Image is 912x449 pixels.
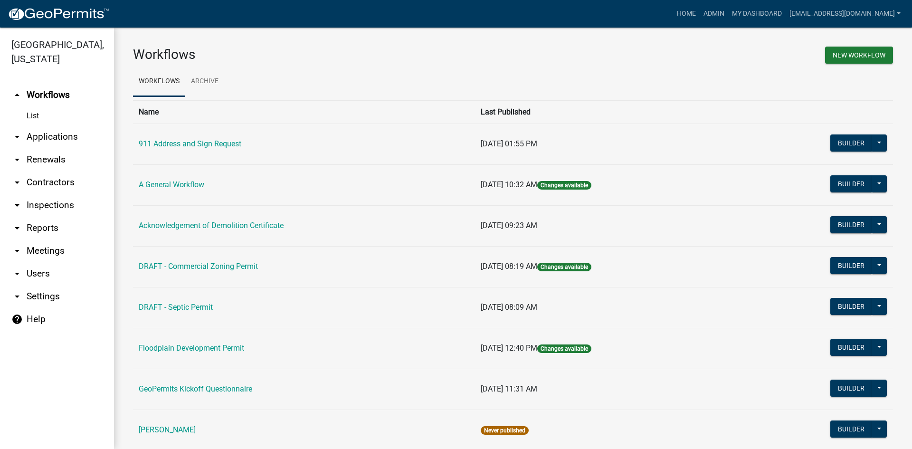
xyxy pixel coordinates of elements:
a: A General Workflow [139,180,204,189]
i: arrow_drop_down [11,291,23,302]
span: [DATE] 01:55 PM [481,139,537,148]
a: Archive [185,67,224,97]
a: [PERSON_NAME] [139,425,196,434]
i: arrow_drop_down [11,177,23,188]
i: arrow_drop_down [11,131,23,143]
span: [DATE] 10:32 AM [481,180,537,189]
button: Builder [830,339,872,356]
button: Builder [830,216,872,233]
a: Home [673,5,700,23]
button: Builder [830,298,872,315]
button: Builder [830,420,872,438]
i: help [11,314,23,325]
h3: Workflows [133,47,506,63]
span: Changes available [537,263,591,271]
i: arrow_drop_down [11,268,23,279]
span: [DATE] 12:40 PM [481,344,537,353]
th: Last Published [475,100,742,124]
a: My Dashboard [728,5,786,23]
a: DRAFT - Commercial Zoning Permit [139,262,258,271]
a: DRAFT - Septic Permit [139,303,213,312]
i: arrow_drop_down [11,245,23,257]
i: arrow_drop_down [11,154,23,165]
i: arrow_drop_down [11,200,23,211]
button: Builder [830,257,872,274]
span: [DATE] 11:31 AM [481,384,537,393]
button: New Workflow [825,47,893,64]
i: arrow_drop_down [11,222,23,234]
span: Changes available [537,181,591,190]
span: [DATE] 09:23 AM [481,221,537,230]
button: Builder [830,175,872,192]
a: [EMAIL_ADDRESS][DOMAIN_NAME] [786,5,904,23]
a: GeoPermits Kickoff Questionnaire [139,384,252,393]
span: [DATE] 08:09 AM [481,303,537,312]
a: Acknowledgement of Demolition Certificate [139,221,284,230]
i: arrow_drop_up [11,89,23,101]
button: Builder [830,134,872,152]
button: Builder [830,380,872,397]
span: Never published [481,426,529,435]
span: Changes available [537,344,591,353]
span: [DATE] 08:19 AM [481,262,537,271]
a: Workflows [133,67,185,97]
th: Name [133,100,475,124]
a: 911 Address and Sign Request [139,139,241,148]
a: Admin [700,5,728,23]
a: Floodplain Development Permit [139,344,244,353]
